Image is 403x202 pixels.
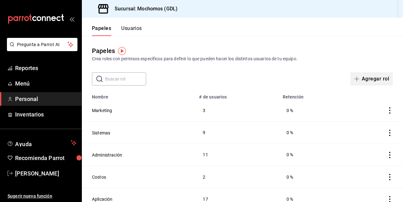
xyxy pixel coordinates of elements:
[195,166,279,188] td: 2
[121,25,142,36] button: Usuarios
[92,46,115,56] div: Papeles
[17,41,68,48] span: Pregunta a Parrot AI
[110,5,178,13] h3: Sucursal: Mochomos (GDL)
[279,122,346,144] td: 0 %
[15,65,38,71] font: Reportes
[15,80,30,87] font: Menú
[387,152,393,158] button: Acciones
[92,25,111,32] font: Papeles
[15,111,44,118] font: Inventarios
[195,144,279,166] td: 11
[92,152,122,158] button: Administración
[8,193,52,199] font: Sugerir nueva función
[105,73,146,85] input: Buscar rol
[15,170,59,177] font: [PERSON_NAME]
[195,91,279,99] th: # de usuarios
[279,99,346,122] td: 0 %
[279,144,346,166] td: 0 %
[387,174,393,180] button: Acciones
[387,107,393,114] button: Acciones
[15,155,65,161] font: Recomienda Parrot
[279,91,346,99] th: Retención
[279,166,346,188] td: 0 %
[195,122,279,144] td: 9
[92,130,110,136] button: Sistemas
[15,96,38,102] font: Personal
[118,47,126,55] img: Marcador de información sobre herramientas
[92,25,142,36] div: Pestañas de navegación
[350,72,393,86] button: Agregar rol
[15,139,68,147] span: Ayuda
[195,99,279,122] td: 3
[92,107,112,114] button: Marketing
[82,91,195,99] th: Nombre
[69,16,74,21] button: open_drawer_menu
[92,56,393,62] div: Crea roles con permisos específicos para definir lo que pueden hacer los distintos usuarios de tu...
[362,76,389,82] font: Agregar rol
[92,174,106,180] button: Costos
[387,130,393,136] button: Acciones
[4,46,77,52] a: Pregunta a Parrot AI
[7,38,77,51] button: Pregunta a Parrot AI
